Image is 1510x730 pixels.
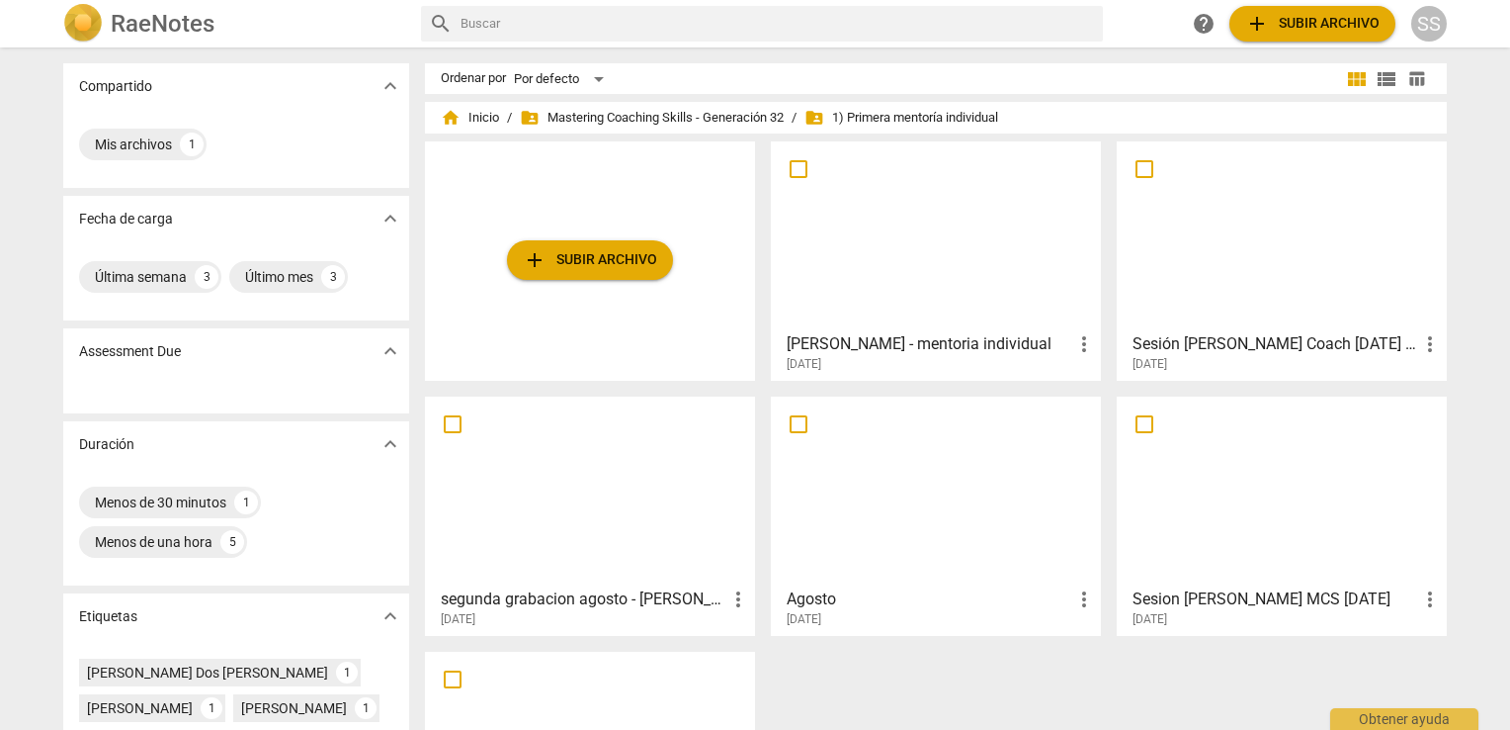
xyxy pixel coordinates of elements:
span: table_chart [1407,69,1426,88]
div: Menos de 30 minutos [95,493,226,512]
span: search [429,12,453,36]
h3: Sesión Estefania Coach 10-09-25 para Mentoría individual [1132,332,1418,356]
span: more_vert [1072,332,1096,356]
a: segunda grabacion agosto - [PERSON_NAME][DATE] [432,404,748,627]
a: Agosto[DATE] [778,404,1094,627]
h2: RaeNotes [111,10,214,38]
span: expand_more [378,74,402,98]
div: 1 [234,491,258,514]
span: folder_shared [804,108,824,128]
h3: victor - mentoria individual [787,332,1072,356]
div: Obtener ayuda [1330,708,1478,730]
div: Ordenar por [441,71,506,86]
div: Última semana [95,267,187,287]
a: Obtener ayuda [1186,6,1221,42]
span: [DATE] [1132,356,1167,373]
span: view_module [1345,67,1369,91]
a: LogoRaeNotes [63,4,405,44]
button: Mostrar más [376,204,405,233]
div: 3 [321,265,345,289]
button: Mostrar más [376,71,405,101]
span: expand_more [378,207,402,230]
button: Tabla [1401,64,1431,94]
span: Inicio [441,108,499,128]
span: expand_more [378,339,402,363]
span: Subir archivo [523,248,657,272]
p: Etiquetas [79,606,137,627]
p: Fecha de carga [79,209,173,229]
span: folder_shared [520,108,540,128]
p: Compartido [79,76,152,97]
img: Logo [63,4,103,44]
div: 1 [201,697,222,719]
span: / [507,111,512,126]
button: Mostrar más [376,601,405,631]
span: Subir archivo [1245,12,1380,36]
button: Mostrar más [376,429,405,459]
span: add [1245,12,1269,36]
span: 1) Primera mentoría individual [804,108,998,128]
div: 1 [336,662,358,684]
span: add [523,248,546,272]
span: [DATE] [787,356,821,373]
button: SS [1411,6,1447,42]
button: Lista [1372,64,1401,94]
div: [PERSON_NAME] [87,698,193,718]
div: 1 [355,697,377,719]
span: more_vert [1418,588,1442,611]
div: Mis archivos [95,135,172,154]
span: [DATE] [441,611,475,628]
span: home [441,108,461,128]
div: Último mes [245,267,313,287]
span: more_vert [1418,332,1442,356]
div: [PERSON_NAME] [241,698,347,718]
input: Buscar [461,8,1095,40]
span: expand_more [378,432,402,456]
div: Por defecto [514,63,611,95]
span: more_vert [1072,588,1096,611]
span: / [792,111,797,126]
span: [DATE] [787,611,821,628]
div: Menos de una hora [95,532,212,552]
button: Cuadrícula [1342,64,1372,94]
h3: Agosto [787,588,1072,611]
a: Sesion [PERSON_NAME] MCS [DATE][DATE] [1124,404,1440,627]
span: more_vert [726,588,750,611]
button: Mostrar más [376,336,405,366]
button: Subir [1229,6,1395,42]
h3: segunda grabacion agosto - sebastian Sosa [441,588,726,611]
div: 3 [195,265,218,289]
div: [PERSON_NAME] Dos [PERSON_NAME] [87,663,328,683]
span: Mastering Coaching Skills - Generación 32 [520,108,784,128]
span: view_list [1375,67,1398,91]
h3: Sesion Ana-Agustin MCS 27.08.25 [1132,588,1418,611]
div: 1 [180,133,204,156]
a: [PERSON_NAME] - mentoria individual[DATE] [778,148,1094,372]
span: expand_more [378,604,402,628]
p: Duración [79,434,134,455]
p: Assessment Due [79,341,181,362]
div: 5 [220,530,244,554]
a: Sesión [PERSON_NAME] Coach [DATE] para Mentoría individual[DATE] [1124,148,1440,372]
button: Subir [507,240,673,280]
span: help [1192,12,1216,36]
span: [DATE] [1132,611,1167,628]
